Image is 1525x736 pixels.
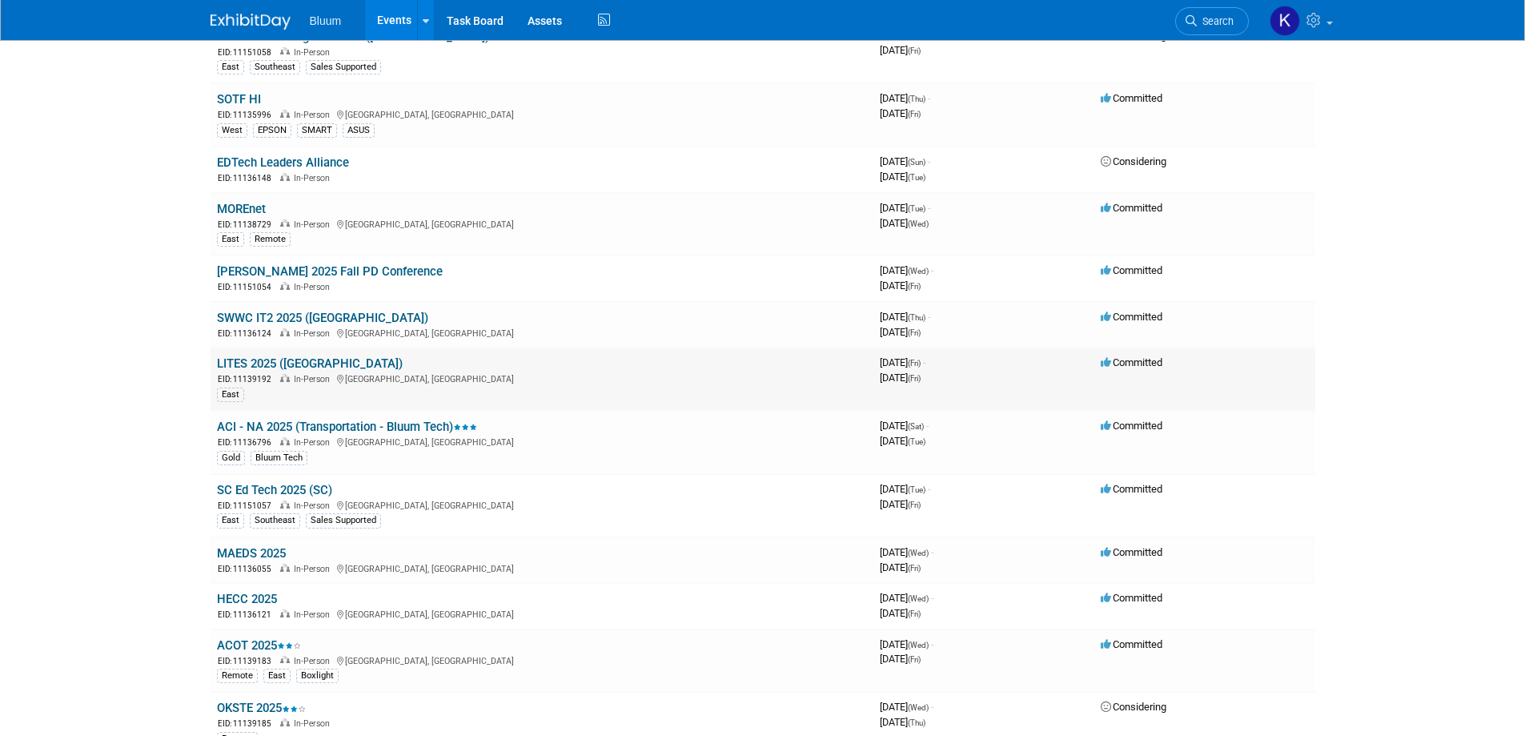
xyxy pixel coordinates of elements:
[280,374,290,382] img: In-Person Event
[280,609,290,617] img: In-Person Event
[217,356,403,371] a: LITES 2025 ([GEOGRAPHIC_DATA])
[908,374,921,383] span: (Fri)
[1175,7,1249,35] a: Search
[294,110,335,120] span: In-Person
[217,607,867,621] div: [GEOGRAPHIC_DATA], [GEOGRAPHIC_DATA]
[280,219,290,227] img: In-Person Event
[908,282,921,291] span: (Fri)
[908,655,921,664] span: (Fri)
[1101,638,1162,650] span: Committed
[880,202,930,214] span: [DATE]
[218,174,278,183] span: EID: 11136148
[880,30,933,42] span: [DATE]
[217,388,244,402] div: East
[280,110,290,118] img: In-Person Event
[931,701,933,713] span: -
[294,609,335,620] span: In-Person
[880,171,925,183] span: [DATE]
[310,14,342,27] span: Bluum
[280,437,290,445] img: In-Person Event
[931,546,933,558] span: -
[218,657,278,666] span: EID: 11139183
[294,501,335,511] span: In-Person
[908,437,925,446] span: (Tue)
[217,311,428,325] a: SWWC IT2 2025 ([GEOGRAPHIC_DATA])
[931,264,933,276] span: -
[931,638,933,650] span: -
[931,592,933,604] span: -
[217,561,867,575] div: [GEOGRAPHIC_DATA], [GEOGRAPHIC_DATA]
[908,501,921,509] span: (Fri)
[294,219,335,230] span: In-Person
[880,44,921,56] span: [DATE]
[1101,483,1162,495] span: Committed
[294,564,335,574] span: In-Person
[218,719,278,728] span: EID: 11139185
[217,123,247,138] div: West
[217,372,867,385] div: [GEOGRAPHIC_DATA], [GEOGRAPHIC_DATA]
[218,438,278,447] span: EID: 11136796
[1101,30,1166,42] span: Considering
[880,155,930,167] span: [DATE]
[1101,592,1162,604] span: Committed
[211,14,291,30] img: ExhibitDay
[928,155,930,167] span: -
[908,267,929,275] span: (Wed)
[294,718,335,729] span: In-Person
[880,107,921,119] span: [DATE]
[880,372,921,384] span: [DATE]
[928,92,930,104] span: -
[1101,92,1162,104] span: Committed
[908,219,929,228] span: (Wed)
[880,280,921,292] span: [DATE]
[908,46,921,55] span: (Fri)
[250,60,300,74] div: Southeast
[294,328,335,339] span: In-Person
[217,669,258,683] div: Remote
[908,313,925,322] span: (Thu)
[218,111,278,119] span: EID: 11135996
[880,607,921,619] span: [DATE]
[296,669,339,683] div: Boxlight
[1101,546,1162,558] span: Committed
[217,546,286,561] a: MAEDS 2025
[294,374,335,384] span: In-Person
[217,202,266,216] a: MOREnet
[880,498,921,510] span: [DATE]
[280,173,290,181] img: In-Person Event
[931,30,933,42] span: -
[1101,155,1166,167] span: Considering
[217,451,245,465] div: Gold
[908,95,925,103] span: (Thu)
[280,656,290,664] img: In-Person Event
[217,326,867,340] div: [GEOGRAPHIC_DATA], [GEOGRAPHIC_DATA]
[908,703,929,712] span: (Wed)
[250,232,291,247] div: Remote
[928,483,930,495] span: -
[908,564,921,573] span: (Fri)
[217,420,477,434] a: ACI - NA 2025 (Transportation - Bluum Tech)
[217,30,489,44] a: ACE of FL SE Regional Conf ([GEOGRAPHIC_DATA])
[217,92,261,107] a: SOTF HI
[1101,356,1162,368] span: Committed
[217,60,244,74] div: East
[928,202,930,214] span: -
[280,564,290,572] img: In-Person Event
[880,420,929,432] span: [DATE]
[251,451,307,465] div: Bluum Tech
[294,656,335,666] span: In-Person
[250,513,300,528] div: Southeast
[1101,264,1162,276] span: Committed
[908,204,925,213] span: (Tue)
[908,549,929,557] span: (Wed)
[218,501,278,510] span: EID: 11151057
[880,546,933,558] span: [DATE]
[218,375,278,384] span: EID: 11139192
[280,718,290,726] img: In-Person Event
[218,329,278,338] span: EID: 11136124
[880,311,930,323] span: [DATE]
[880,326,921,338] span: [DATE]
[306,60,381,74] div: Sales Supported
[880,653,921,665] span: [DATE]
[217,107,867,121] div: [GEOGRAPHIC_DATA], [GEOGRAPHIC_DATA]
